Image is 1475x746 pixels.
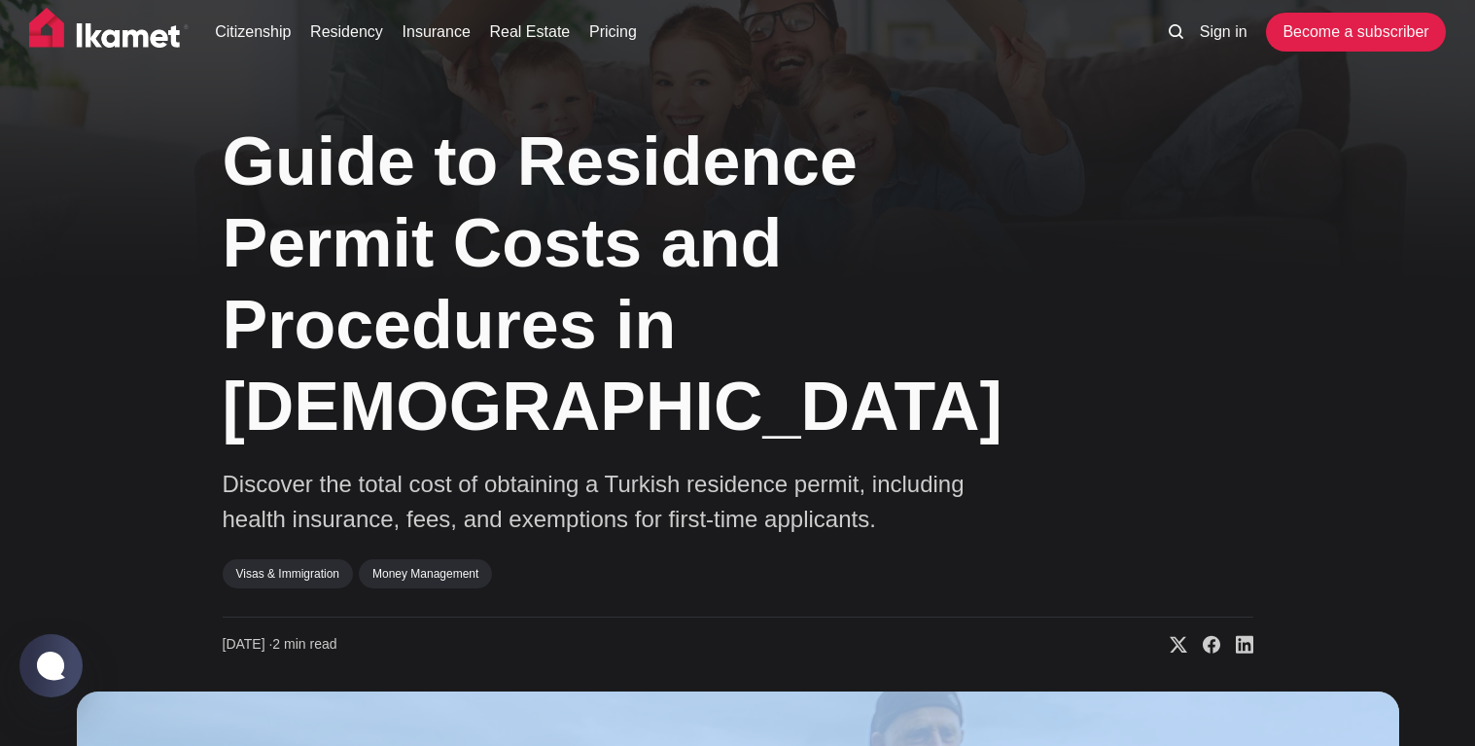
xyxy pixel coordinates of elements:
[29,8,189,56] img: Ikamet home
[215,20,291,44] a: Citizenship
[216,39,504,74] h1: Start the conversation
[1200,20,1247,44] a: Sign in
[1266,13,1445,52] a: Become a subscriber
[260,187,403,209] span: Already a member?
[223,559,353,588] a: Visas & Immigration
[406,188,460,208] button: Sign in
[490,20,571,44] a: Real Estate
[310,20,383,44] a: Residency
[359,559,492,588] a: Money Management
[223,635,337,655] time: 2 min read
[223,467,1001,537] p: Discover the total cost of obtaining a Turkish residence permit, including health insurance, fees...
[403,20,471,44] a: Insurance
[296,133,424,175] button: Sign up now
[331,84,394,102] span: Ikamet
[223,121,1059,447] h1: Guide to Residence Permit Costs and Procedures in [DEMOGRAPHIC_DATA]
[589,20,637,44] a: Pricing
[223,636,273,652] span: [DATE] ∙
[1187,635,1220,655] a: Share on Facebook
[1220,635,1253,655] a: Share on Linkedin
[1154,635,1187,655] a: Share on X
[31,82,688,106] p: Become a member of to start commenting.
